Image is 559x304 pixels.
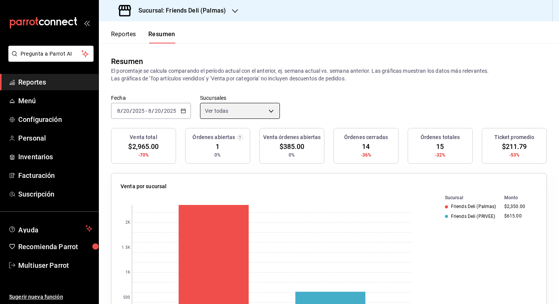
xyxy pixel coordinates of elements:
[130,108,132,114] span: /
[192,133,235,141] h3: Órdenes abiertas
[18,133,92,143] span: Personal
[362,141,370,152] span: 14
[421,133,460,141] h3: Órdenes totales
[128,141,159,152] span: $2,965.00
[152,108,154,114] span: /
[502,141,527,152] span: $211.79
[84,20,90,26] button: open_drawer_menu
[161,108,164,114] span: /
[21,50,82,58] span: Pregunta a Parrot AI
[138,152,149,158] span: -70%
[148,30,175,43] button: Resumen
[5,55,94,63] a: Pregunta a Parrot AI
[18,260,92,270] span: Multiuser Parrot
[501,211,537,221] td: $615.00
[263,133,321,141] h3: Venta órdenes abiertas
[435,152,446,158] span: -32%
[205,107,228,115] span: Ver todas
[164,108,176,114] input: ----
[9,293,92,301] span: Sugerir nueva función
[18,152,92,162] span: Inventarios
[279,141,305,152] span: $385.00
[122,246,130,250] text: 1.5K
[18,242,92,252] span: Recomienda Parrot
[146,108,147,114] span: -
[111,56,143,67] div: Resumen
[445,214,498,219] div: Friends Deli (PRIVEE)
[132,6,226,15] h3: Sucursal: Friends Deli (Palmas)
[436,141,444,152] span: 15
[18,96,92,106] span: Menú
[117,108,121,114] input: --
[214,152,221,158] span: 0%
[130,133,157,141] h3: Venta total
[200,95,280,101] label: Sucursales
[121,108,123,114] span: /
[121,182,167,190] p: Venta por sucursal
[445,204,498,209] div: Friends Deli (Palmas)
[501,202,537,211] td: $2,350.00
[18,114,92,125] span: Configuración
[111,67,547,82] p: El porcentaje se calcula comparando el período actual con el anterior, ej. semana actual vs. sema...
[125,221,130,225] text: 2K
[123,108,130,114] input: --
[8,46,94,62] button: Pregunta a Parrot AI
[344,133,388,141] h3: Órdenes cerradas
[18,170,92,181] span: Facturación
[111,95,191,101] label: Fecha
[289,152,295,158] span: 0%
[132,108,145,114] input: ----
[509,152,520,158] span: -53%
[18,189,92,199] span: Suscripción
[123,296,130,300] text: 500
[18,224,83,233] span: Ayuda
[216,141,219,152] span: 1
[111,30,175,43] div: navigation tabs
[154,108,161,114] input: --
[501,194,537,202] th: Monto
[125,270,130,275] text: 1K
[18,77,92,87] span: Reportes
[361,152,372,158] span: -36%
[433,194,501,202] th: Sucursal
[494,133,535,141] h3: Ticket promedio
[111,30,136,43] button: Reportes
[148,108,152,114] input: --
